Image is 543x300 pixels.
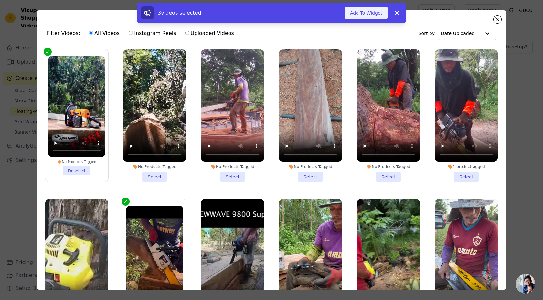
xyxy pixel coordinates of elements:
div: No Products Tagged [48,159,105,164]
div: Domain Overview [26,38,58,42]
label: All Videos [89,29,120,37]
button: Add To Widget [345,7,388,19]
div: Filter Videos: [47,26,238,41]
img: website_grey.svg [10,17,16,22]
img: tab_domain_overview_orange.svg [19,37,24,43]
div: No Products Tagged [123,164,186,169]
label: Instagram Reels [128,29,176,37]
div: No Products Tagged [279,164,342,169]
div: Domain: [DOMAIN_NAME] [17,17,71,22]
div: v 4.0.25 [18,10,32,16]
label: Uploaded Videos [185,29,234,37]
div: No Products Tagged [357,164,420,169]
img: logo_orange.svg [10,10,16,16]
div: Sort by: [419,27,496,40]
a: คำแนะนำเมื่อวางเมาส์เหนือปุ่มเปิด [516,274,535,294]
div: No Products Tagged [201,164,264,169]
div: Keywords by Traffic [72,38,107,42]
img: tab_keywords_by_traffic_grey.svg [65,37,70,43]
div: 1 product tagged [435,164,498,169]
span: 3 videos selected [158,10,201,16]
